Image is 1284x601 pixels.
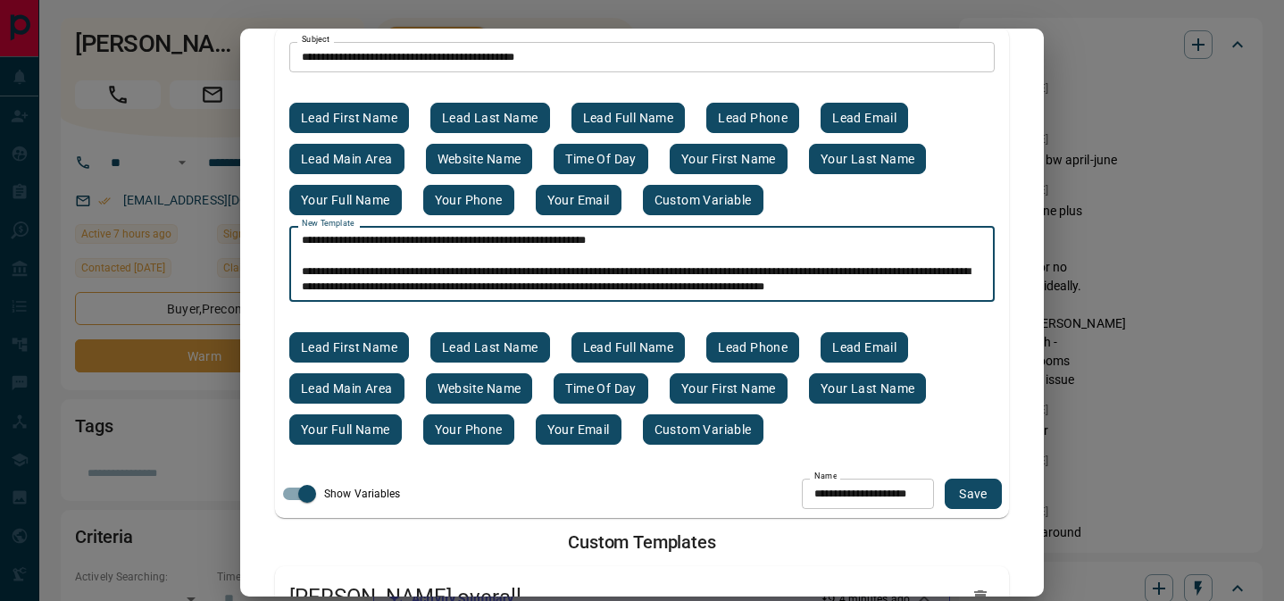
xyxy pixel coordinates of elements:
button: Website name [426,373,533,404]
button: Lead phone [706,332,799,363]
button: Lead phone [706,103,799,133]
button: Time of day [554,144,647,174]
button: Lead first name [289,332,409,363]
button: Your phone [423,414,514,445]
button: Your first name [670,144,788,174]
button: Lead last name [430,332,550,363]
button: Your last name [809,373,927,404]
h2: Custom Templates [262,531,1022,553]
button: Lead main area [289,144,404,174]
label: Subject [302,34,329,46]
button: Custom Variable [643,414,763,445]
button: Time of day [554,373,647,404]
button: Your first name [670,373,788,404]
button: Lead first name [289,103,409,133]
button: Lead full name [571,332,686,363]
button: save new template [945,479,1002,509]
button: Your phone [423,185,514,215]
button: Lead main area [289,373,404,404]
button: Custom Variable [643,185,763,215]
button: Your email [536,185,621,215]
button: Lead email [821,103,908,133]
label: New Template [302,218,354,230]
button: Website name [426,144,533,174]
button: Your email [536,414,621,445]
button: Your full name [289,185,402,215]
label: Name [814,471,837,482]
button: Your last name [809,144,927,174]
span: Show Variables [324,486,401,502]
button: Your full name [289,414,402,445]
button: Lead last name [430,103,550,133]
button: Lead full name [571,103,686,133]
button: Lead email [821,332,908,363]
